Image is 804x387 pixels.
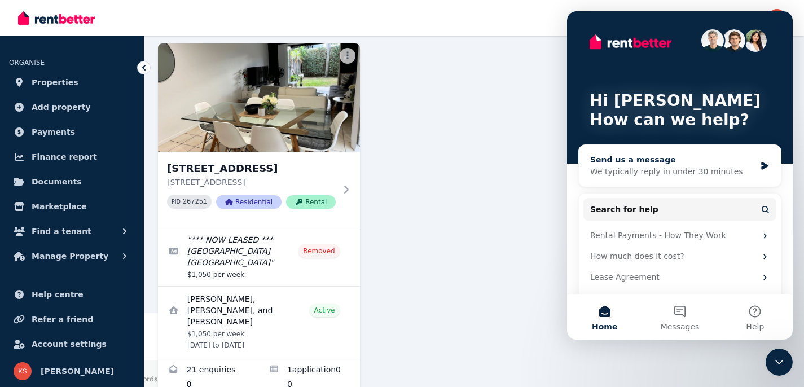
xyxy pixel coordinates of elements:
span: Residential [216,195,282,209]
div: Keywords by Traffic [125,67,190,74]
iframe: Intercom live chat [766,349,793,376]
a: Finance report [9,146,135,168]
img: website_grey.svg [18,29,27,38]
span: Add property [32,100,91,114]
img: RentBetter [18,10,95,27]
a: Marketplace [9,195,135,218]
a: Help centre [9,283,135,306]
img: tab_domain_overview_orange.svg [30,65,39,74]
span: Marketplace [32,200,86,213]
img: kim Skilton [768,9,786,27]
p: [STREET_ADDRESS] [167,177,336,188]
span: [PERSON_NAME] [41,364,114,378]
img: kim Skilton [14,362,32,380]
a: Edit listing: *** NOW LEASED *** Beachside Townhouse Miami [158,227,360,286]
button: More options [340,48,355,64]
a: Payments [9,121,135,143]
div: v 4.0.24 [32,18,55,27]
a: Documents [9,170,135,193]
small: PID [172,199,181,205]
div: Domain Overview [43,67,101,74]
span: Refer a friend [32,313,93,326]
a: Properties [9,71,135,94]
span: Finance report [32,150,97,164]
span: Properties [32,76,78,89]
code: 267251 [183,198,207,206]
h3: [STREET_ADDRESS] [167,161,336,177]
span: Payments [32,125,75,139]
a: Add property [9,96,135,118]
span: Documents [32,175,82,188]
a: Account settings [9,333,135,355]
button: Manage Property [9,245,135,267]
a: Refer a friend [9,308,135,331]
img: logo_orange.svg [18,18,27,27]
iframe: Intercom live chat [567,11,793,340]
span: ORGANISE [9,59,45,67]
img: tab_keywords_by_traffic_grey.svg [112,65,121,74]
span: Rental [286,195,336,209]
img: 141A Sunshine Parade, Miami [158,43,360,152]
span: Account settings [32,337,107,351]
span: Find a tenant [32,225,91,238]
span: Help centre [32,288,84,301]
a: 141A Sunshine Parade, Miami[STREET_ADDRESS][STREET_ADDRESS]PID 267251ResidentialRental [158,43,360,227]
button: Find a tenant [9,220,135,243]
div: Domain: [DOMAIN_NAME] [29,29,124,38]
a: View details for Reese OConnor, Laura Neri, and Brooke English [158,287,360,357]
span: Manage Property [32,249,108,263]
